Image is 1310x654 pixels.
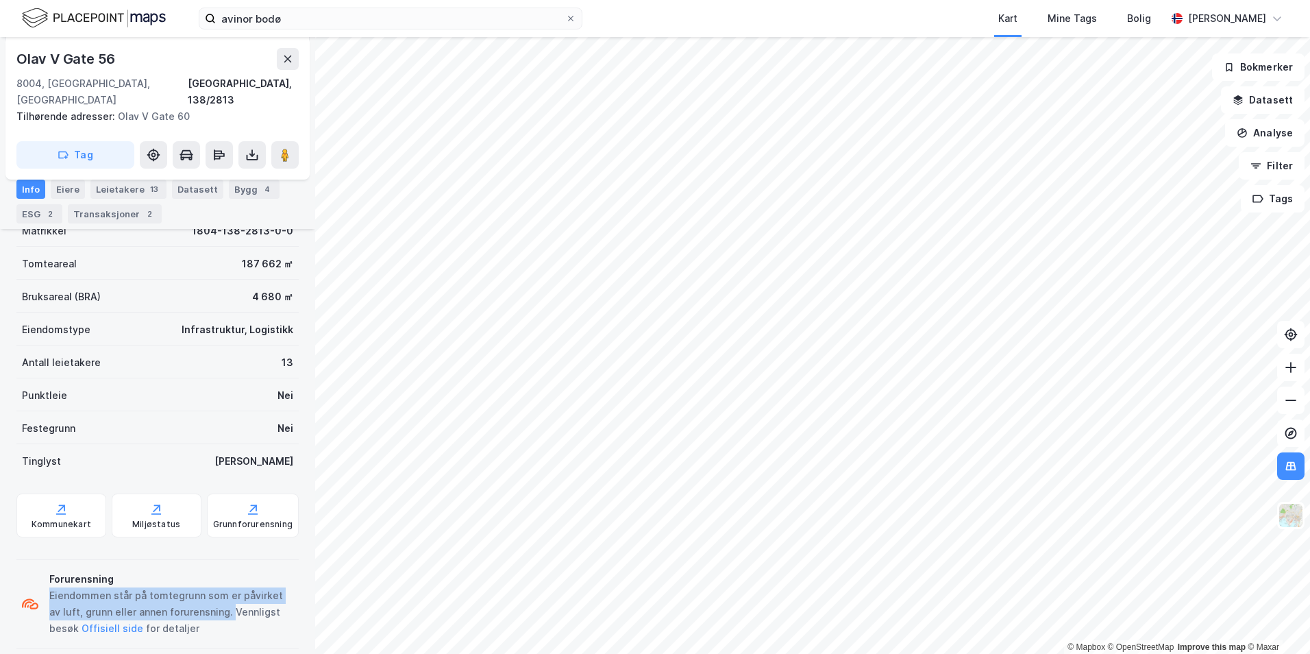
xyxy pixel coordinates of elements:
[229,180,280,199] div: Bygg
[1239,152,1305,180] button: Filter
[22,420,75,437] div: Festegrunn
[16,48,118,70] div: Olav V Gate 56
[49,571,293,588] div: Forurensning
[277,387,293,404] div: Nei
[143,207,156,221] div: 2
[282,354,293,371] div: 13
[32,519,91,530] div: Kommunekart
[1225,119,1305,147] button: Analyse
[216,8,565,29] input: Søk på adresse, matrikkel, gårdeiere, leietakere eller personer
[22,289,101,305] div: Bruksareal (BRA)
[16,75,188,108] div: 8004, [GEOGRAPHIC_DATA], [GEOGRAPHIC_DATA]
[1278,502,1304,529] img: Z
[252,289,293,305] div: 4 680 ㎡
[1067,642,1105,652] a: Mapbox
[1241,588,1310,654] div: Kontrollprogram for chat
[147,182,161,196] div: 13
[49,588,293,637] div: Eiendommen står på tomtegrunn som er påvirket av luft, grunn eller annen forurensning. Vennligst ...
[16,110,118,122] span: Tilhørende adresser:
[213,519,293,530] div: Grunnforurensning
[51,180,85,199] div: Eiere
[260,182,274,196] div: 4
[22,322,90,338] div: Eiendomstype
[1127,10,1151,27] div: Bolig
[242,256,293,272] div: 187 662 ㎡
[172,180,223,199] div: Datasett
[1212,53,1305,81] button: Bokmerker
[192,223,293,239] div: 1804-138-2813-0-0
[22,223,66,239] div: Matrikkel
[1241,185,1305,213] button: Tags
[132,519,180,530] div: Miljøstatus
[1178,642,1246,652] a: Improve this map
[1241,588,1310,654] iframe: Chat Widget
[22,453,61,470] div: Tinglyst
[68,204,162,223] div: Transaksjoner
[22,354,101,371] div: Antall leietakere
[22,387,67,404] div: Punktleie
[998,10,1017,27] div: Kart
[43,207,57,221] div: 2
[22,6,166,30] img: logo.f888ab2527a4732fd821a326f86c7f29.svg
[90,180,166,199] div: Leietakere
[1221,86,1305,114] button: Datasett
[16,141,134,169] button: Tag
[1188,10,1266,27] div: [PERSON_NAME]
[16,108,288,125] div: Olav V Gate 60
[214,453,293,470] div: [PERSON_NAME]
[22,256,77,272] div: Tomteareal
[16,180,45,199] div: Info
[182,322,293,338] div: Infrastruktur, Logistikk
[188,75,299,108] div: [GEOGRAPHIC_DATA], 138/2813
[1108,642,1174,652] a: OpenStreetMap
[1048,10,1097,27] div: Mine Tags
[277,420,293,437] div: Nei
[16,204,62,223] div: ESG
